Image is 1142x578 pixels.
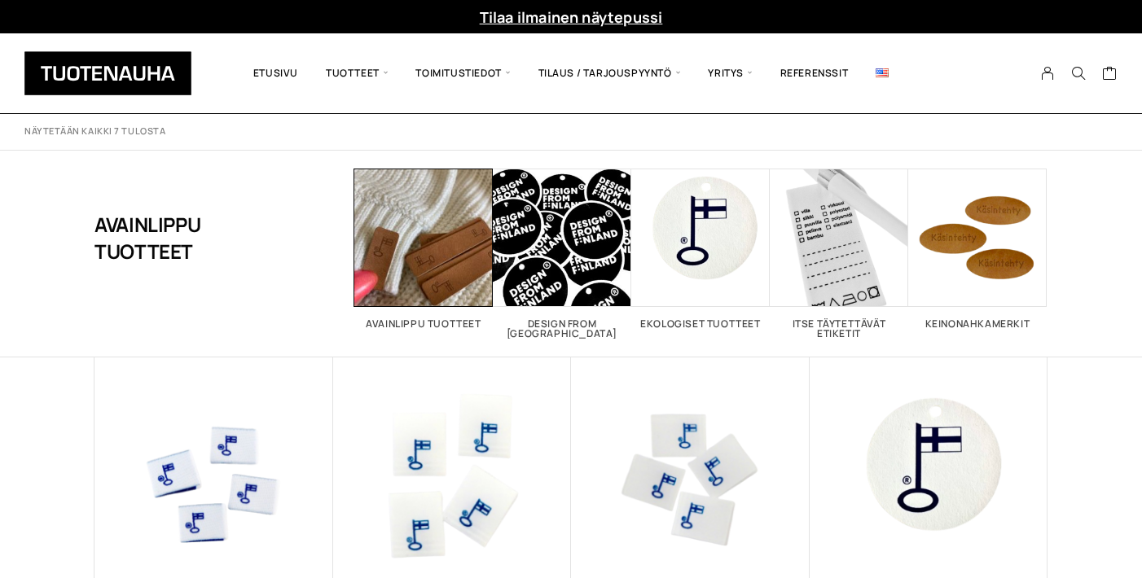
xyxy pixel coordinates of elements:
[525,46,695,101] span: Tilaus / Tarjouspyyntö
[770,319,908,339] h2: Itse täytettävät etiketit
[312,46,402,101] span: Tuotteet
[480,7,663,27] a: Tilaa ilmainen näytepussi
[239,46,312,101] a: Etusivu
[493,319,631,339] h2: Design From [GEOGRAPHIC_DATA]
[402,46,524,101] span: Toimitustiedot
[354,319,493,329] h2: Avainlippu tuotteet
[631,169,770,329] a: Visit product category Ekologiset tuotteet
[1102,65,1118,85] a: Cart
[24,51,191,95] img: Tuotenauha Oy
[770,169,908,339] a: Visit product category Itse täytettävät etiketit
[876,68,889,77] img: English
[24,125,165,138] p: Näytetään kaikki 7 tulosta
[354,169,493,329] a: Visit product category Avainlippu tuotteet
[1063,66,1094,81] button: Search
[631,319,770,329] h2: Ekologiset tuotteet
[766,46,863,101] a: Referenssit
[908,169,1047,329] a: Visit product category Keinonahkamerkit
[493,169,631,339] a: Visit product category Design From Finland
[94,169,273,307] h1: Avainlippu tuotteet
[908,319,1047,329] h2: Keinonahkamerkit
[694,46,766,101] span: Yritys
[1032,66,1064,81] a: My Account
